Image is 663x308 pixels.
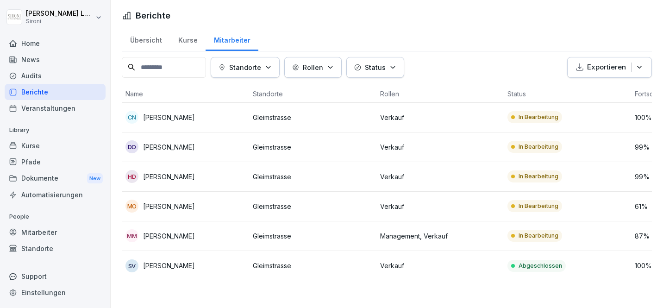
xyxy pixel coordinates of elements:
p: 61 % [635,201,663,211]
p: Gleimstrasse [253,172,373,182]
p: Verkauf [380,113,500,122]
p: Verkauf [380,261,500,270]
p: Gleimstrasse [253,231,373,241]
p: [PERSON_NAME] Lo Vecchio [26,10,94,18]
button: Rollen [284,57,342,78]
p: 99 % [635,142,663,152]
p: [PERSON_NAME] [143,231,195,241]
p: Verkauf [380,172,500,182]
div: CN [125,111,138,124]
p: 99 % [635,172,663,182]
p: People [5,209,106,224]
a: Veranstaltungen [5,100,106,116]
a: Automatisierungen [5,187,106,203]
a: Übersicht [122,27,170,51]
th: Status [504,85,631,103]
p: Gleimstrasse [253,113,373,122]
div: Dokumente [5,170,106,187]
p: In Bearbeitung [519,172,558,181]
p: Status [365,63,386,72]
a: Mitarbeiter [5,224,106,240]
p: [PERSON_NAME] [143,261,195,270]
div: Support [5,268,106,284]
button: Exportieren [567,57,652,78]
p: Rollen [303,63,323,72]
a: News [5,51,106,68]
p: In Bearbeitung [519,143,558,151]
a: Pfade [5,154,106,170]
div: MO [125,200,138,213]
p: 100 % [635,113,663,122]
p: Management, Verkauf [380,231,500,241]
a: Mitarbeiter [206,27,258,51]
a: Kurse [5,138,106,154]
a: Einstellungen [5,284,106,301]
p: Library [5,123,106,138]
p: Verkauf [380,142,500,152]
th: Name [122,85,249,103]
th: Rollen [376,85,504,103]
p: 87 % [635,231,663,241]
div: HD [125,170,138,183]
a: DokumenteNew [5,170,106,187]
th: Standorte [249,85,376,103]
a: Kurse [170,27,206,51]
div: New [87,173,103,184]
button: Standorte [211,57,280,78]
a: Audits [5,68,106,84]
div: SV [125,259,138,272]
a: Berichte [5,84,106,100]
p: Standorte [229,63,261,72]
div: DO [125,140,138,153]
p: Gleimstrasse [253,261,373,270]
p: [PERSON_NAME] [143,201,195,211]
p: [PERSON_NAME] [143,142,195,152]
div: MM [125,229,138,242]
p: [PERSON_NAME] [143,172,195,182]
p: Verkauf [380,201,500,211]
p: Abgeschlossen [519,262,562,270]
p: Gleimstrasse [253,201,373,211]
p: In Bearbeitung [519,202,558,210]
p: In Bearbeitung [519,113,558,121]
a: Standorte [5,240,106,257]
h1: Berichte [136,9,170,22]
p: [PERSON_NAME] [143,113,195,122]
p: 100 % [635,261,663,270]
p: In Bearbeitung [519,232,558,240]
p: Exportieren [587,62,626,73]
p: Sironi [26,18,94,25]
a: Home [5,35,106,51]
p: Gleimstrasse [253,142,373,152]
button: Status [346,57,404,78]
